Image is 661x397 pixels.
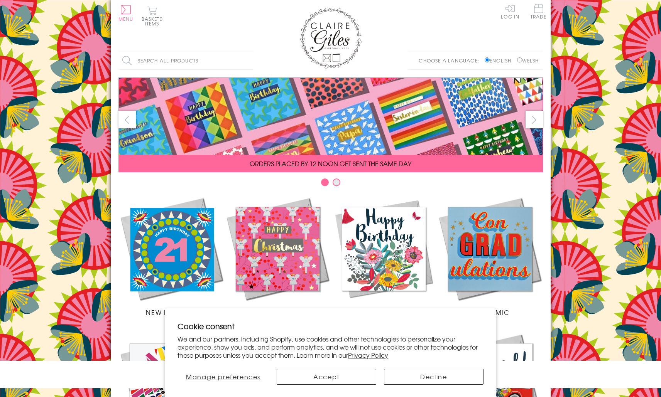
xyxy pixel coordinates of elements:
p: Choose a language: [419,57,483,64]
span: Trade [531,4,547,19]
h2: Cookie consent [178,321,483,331]
a: New Releases [118,196,225,317]
span: 0 items [145,15,163,27]
label: Welsh [517,57,539,64]
a: Privacy Policy [348,350,388,360]
button: Decline [384,369,483,385]
button: Carousel Page 2 [333,178,340,186]
a: Trade [531,4,547,20]
button: Carousel Page 1 (Current Slide) [321,178,329,186]
p: We and our partners, including Shopify, use cookies and other technologies to personalize your ex... [178,335,483,359]
a: Academic [437,196,543,317]
button: Manage preferences [178,369,269,385]
input: English [485,57,490,62]
span: Christmas [258,308,297,317]
span: ORDERS PLACED BY 12 NOON GET SENT THE SAME DAY [250,159,411,168]
button: Basket0 items [142,6,163,26]
span: Manage preferences [186,372,260,381]
button: prev [118,111,136,128]
div: Carousel Pagination [118,178,543,190]
img: Claire Giles Greetings Cards [300,8,362,69]
input: Search all products [118,52,254,69]
input: Search [246,52,254,69]
button: next [526,111,543,128]
span: Menu [118,15,134,22]
label: English [485,57,515,64]
span: Birthdays [365,308,402,317]
span: New Releases [146,308,196,317]
a: Birthdays [331,196,437,317]
button: Menu [118,5,134,21]
a: Christmas [225,196,331,317]
button: Accept [277,369,376,385]
input: Welsh [517,57,522,62]
span: Academic [470,308,510,317]
a: Log In [501,4,519,19]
